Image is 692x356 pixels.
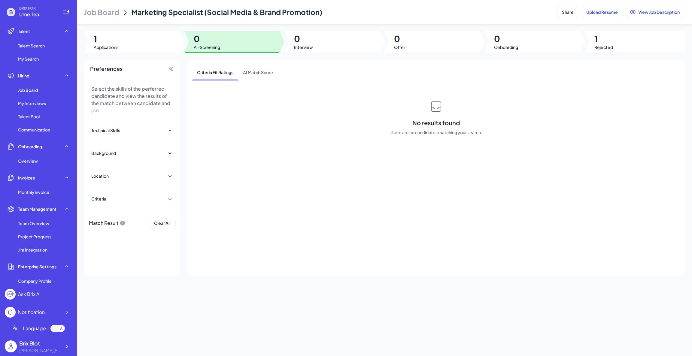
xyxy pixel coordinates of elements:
span: Onboarding [18,143,42,149]
span: Monthly invoice [18,189,49,195]
button: Clear All [149,217,175,229]
div: Ask Brix AI [18,291,41,298]
div: Notification [18,309,45,316]
span: Talent Search [18,43,45,49]
span: Interview [294,44,313,50]
span: Job Board [18,87,38,93]
span: Preferences [90,65,123,73]
span: Applications [94,44,118,50]
div: Criteria [91,196,106,202]
span: Ume Tea [19,11,55,18]
span: Share [562,9,574,15]
span: Talent Pool [18,113,40,119]
span: No results found [412,119,460,127]
span: Jira Integration [18,247,47,253]
span: Overview [18,158,38,164]
span: Invoices [18,175,35,181]
span: Offer [394,44,405,50]
span: Criteria Fit Ratings [192,65,238,80]
div: Background [91,150,116,156]
div: Brix Blot [19,339,61,347]
button: Share [557,6,579,18]
span: Rejected [594,44,613,50]
button: Upload Resume [581,6,623,18]
span: Job Board [84,7,119,17]
span: 0 [294,33,313,44]
span: Project Progress [18,234,51,240]
div: Technical Skills [91,127,120,133]
span: 0 [394,33,405,44]
img: user_logo.png [5,340,17,352]
div: blake@joinbrix.com [19,347,61,354]
div: Match Result [89,217,126,229]
span: Communication [18,127,50,133]
span: View Job Description [638,9,680,15]
span: Talent [18,28,30,34]
span: Team Management [18,206,56,212]
span: AI-Screening [194,44,220,50]
p: Select the skills of the perferred candidate and view the results of the match between candidate ... [91,85,173,114]
span: Hiring [18,73,29,79]
span: My Search [18,56,39,62]
span: Team Overview [18,220,49,226]
span: AI Match Score [238,65,278,80]
span: BRIX FOR [19,6,55,11]
span: Company Profile [18,278,52,284]
span: 0 [194,33,220,44]
span: My Interviews [18,100,46,106]
span: there are no candidates matching your search. [390,129,482,135]
span: Clear All [154,220,170,226]
span: Onboarding [494,44,518,50]
span: Enterprise Settings [18,264,56,270]
span: Marketing Specialist (Social Media & Brand Promotion) [131,8,322,17]
button: View Job Description [625,6,685,18]
span: Upload Resume [586,9,618,15]
span: Language [23,325,46,332]
span: 1 [594,33,613,44]
span: 1 [94,33,118,44]
span: 0 [494,33,518,44]
div: Location [91,173,109,179]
